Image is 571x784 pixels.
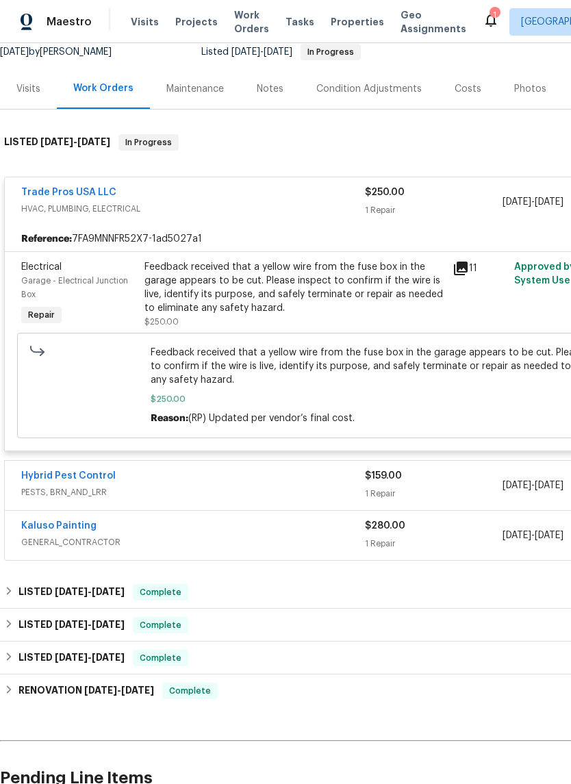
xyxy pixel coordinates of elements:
[21,535,365,549] span: GENERAL_CONTRACTOR
[18,617,125,633] h6: LISTED
[514,82,546,96] div: Photos
[47,15,92,29] span: Maestro
[120,136,177,149] span: In Progress
[503,481,531,490] span: [DATE]
[73,81,134,95] div: Work Orders
[55,620,125,629] span: -
[92,653,125,662] span: [DATE]
[16,82,40,96] div: Visits
[365,471,402,481] span: $159.00
[401,8,466,36] span: Geo Assignments
[285,17,314,27] span: Tasks
[331,15,384,29] span: Properties
[503,195,563,209] span: -
[234,8,269,36] span: Work Orders
[231,47,260,57] span: [DATE]
[21,521,97,531] a: Kaluso Painting
[21,485,365,499] span: PESTS, BRN_AND_LRR
[453,260,506,277] div: 11
[40,137,73,147] span: [DATE]
[365,521,405,531] span: $280.00
[503,529,563,542] span: -
[55,653,88,662] span: [DATE]
[257,82,283,96] div: Notes
[40,137,110,147] span: -
[55,587,88,596] span: [DATE]
[144,260,444,315] div: Feedback received that a yellow wire from the fuse box in the garage appears to be cut. Please in...
[23,308,60,322] span: Repair
[455,82,481,96] div: Costs
[535,481,563,490] span: [DATE]
[18,584,125,600] h6: LISTED
[365,203,503,217] div: 1 Repair
[134,585,187,599] span: Complete
[55,653,125,662] span: -
[134,618,187,632] span: Complete
[201,47,361,57] span: Listed
[264,47,292,57] span: [DATE]
[535,197,563,207] span: [DATE]
[503,197,531,207] span: [DATE]
[131,15,159,29] span: Visits
[92,587,125,596] span: [DATE]
[490,8,499,22] div: 1
[21,232,72,246] b: Reference:
[164,684,216,698] span: Complete
[503,479,563,492] span: -
[365,487,503,501] div: 1 Repair
[365,188,405,197] span: $250.00
[55,587,125,596] span: -
[92,620,125,629] span: [DATE]
[21,471,116,481] a: Hybrid Pest Control
[4,134,110,151] h6: LISTED
[151,414,188,423] span: Reason:
[144,318,179,326] span: $250.00
[84,685,117,695] span: [DATE]
[166,82,224,96] div: Maintenance
[55,620,88,629] span: [DATE]
[231,47,292,57] span: -
[77,137,110,147] span: [DATE]
[134,651,187,665] span: Complete
[21,202,365,216] span: HVAC, PLUMBING, ELECTRICAL
[21,277,128,299] span: Garage - Electrical Junction Box
[188,414,355,423] span: (RP) Updated per vendor’s final cost.
[302,48,359,56] span: In Progress
[503,531,531,540] span: [DATE]
[535,531,563,540] span: [DATE]
[84,685,154,695] span: -
[21,188,116,197] a: Trade Pros USA LLC
[316,82,422,96] div: Condition Adjustments
[175,15,218,29] span: Projects
[21,262,62,272] span: Electrical
[18,683,154,699] h6: RENOVATION
[121,685,154,695] span: [DATE]
[18,650,125,666] h6: LISTED
[365,537,503,551] div: 1 Repair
